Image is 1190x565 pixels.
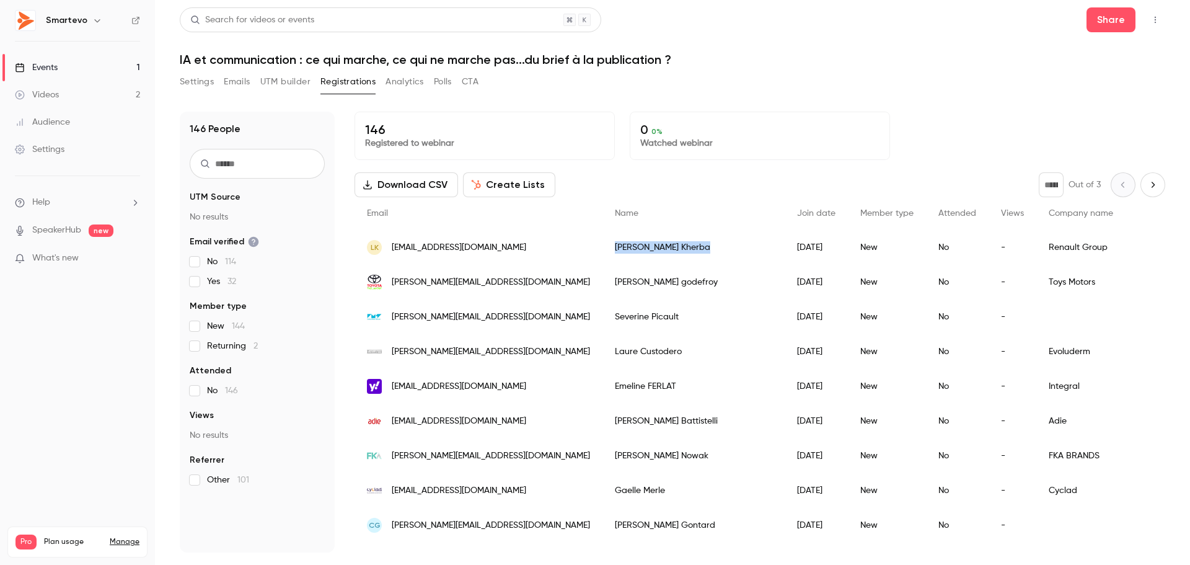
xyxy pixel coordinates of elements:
img: fkabrands.com [367,448,382,463]
div: [DATE] [785,404,848,438]
div: - [989,300,1036,334]
span: Attended [938,209,976,218]
span: 114 [225,257,236,266]
div: [DATE] [785,265,848,300]
div: [DATE] [785,230,848,265]
span: Email [367,209,388,218]
div: Videos [15,89,59,101]
span: New [207,320,245,332]
span: cG [369,520,381,531]
div: Adie [1036,404,1170,438]
div: No [926,508,989,543]
div: - [989,265,1036,300]
div: Evoluderm [1036,334,1170,369]
h6: Smartevo [46,14,87,27]
span: 146 [225,386,238,395]
p: No results [190,429,325,442]
span: 32 [227,277,236,286]
span: Name [615,209,638,218]
span: 2 [253,342,258,350]
span: new [89,225,113,237]
span: LK [371,242,379,253]
div: Renault Group [1036,230,1170,265]
div: New [848,265,926,300]
div: - [989,369,1036,404]
img: adie.org [367,414,382,429]
button: Share [1086,7,1135,32]
div: [DATE] [785,508,848,543]
div: No [926,369,989,404]
span: Views [1001,209,1024,218]
div: [DATE] [785,369,848,404]
span: No [207,385,238,397]
div: No [926,265,989,300]
span: Plan usage [44,537,102,547]
span: Referrer [190,454,224,466]
img: cyclad.org [367,483,382,498]
p: 0 [640,122,879,137]
span: 144 [232,322,245,331]
div: - [989,473,1036,508]
button: Settings [180,72,214,92]
button: CTA [462,72,478,92]
button: Download CSV [355,172,458,197]
div: Laure Custodero [602,334,785,369]
button: Next page [1140,172,1165,197]
a: SpeakerHub [32,224,81,237]
div: New [848,300,926,334]
div: Emeline FERLAT [602,369,785,404]
div: [PERSON_NAME] Battistelli [602,404,785,438]
div: - [989,404,1036,438]
span: [EMAIL_ADDRESS][DOMAIN_NAME] [392,241,526,254]
img: imt.fr [367,309,382,324]
span: [PERSON_NAME][EMAIL_ADDRESS][DOMAIN_NAME] [392,345,590,358]
img: yahoo.fr [367,379,382,394]
div: New [848,508,926,543]
span: [PERSON_NAME][EMAIL_ADDRESS][DOMAIN_NAME] [392,311,590,324]
span: Views [190,409,214,422]
span: Other [207,474,249,486]
div: New [848,473,926,508]
span: Join date [797,209,835,218]
div: Search for videos or events [190,14,314,27]
div: No [926,300,989,334]
div: Integral [1036,369,1170,404]
div: [PERSON_NAME] godefroy [602,265,785,300]
span: Yes [207,275,236,288]
section: facet-groups [190,191,325,486]
span: [PERSON_NAME][EMAIL_ADDRESS][DOMAIN_NAME] [392,450,590,463]
button: Polls [434,72,452,92]
button: Emails [224,72,250,92]
span: No [207,256,236,268]
span: Email verified [190,236,259,248]
div: Settings [15,143,64,156]
button: Analytics [386,72,424,92]
span: Pro [15,535,37,549]
div: - [989,334,1036,369]
div: Cyclad [1036,473,1170,508]
img: toys-motors.fr [367,275,382,290]
div: Audience [15,116,70,128]
div: New [848,230,926,265]
button: Create Lists [463,172,555,197]
div: [DATE] [785,473,848,508]
span: Member type [860,209,914,218]
span: Help [32,196,50,209]
a: Manage [110,537,139,547]
span: [PERSON_NAME][EMAIL_ADDRESS][DOMAIN_NAME] [392,519,590,532]
div: [DATE] [785,438,848,473]
div: [DATE] [785,300,848,334]
div: Events [15,61,58,74]
span: [EMAIL_ADDRESS][DOMAIN_NAME] [392,484,526,497]
span: What's new [32,252,79,265]
div: [PERSON_NAME] Kherba [602,230,785,265]
p: Registered to webinar [365,137,604,149]
div: New [848,438,926,473]
div: [PERSON_NAME] Gontard [602,508,785,543]
span: [PERSON_NAME][EMAIL_ADDRESS][DOMAIN_NAME] [392,276,590,289]
p: No results [190,211,325,223]
div: No [926,334,989,369]
span: Member type [190,300,247,313]
span: Company name [1049,209,1113,218]
div: - [989,438,1036,473]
